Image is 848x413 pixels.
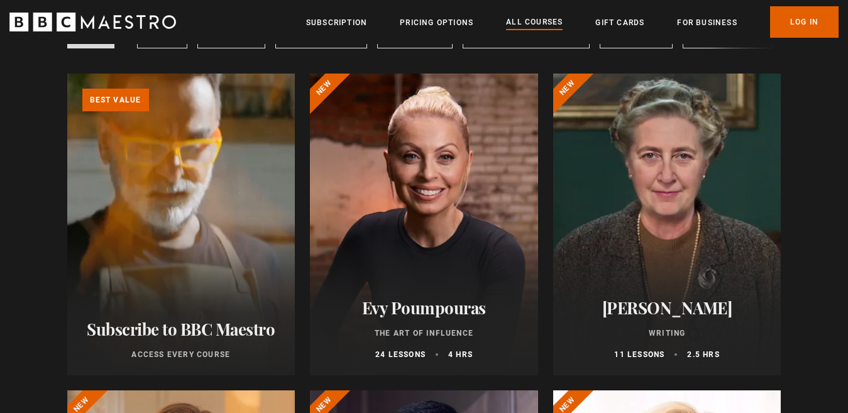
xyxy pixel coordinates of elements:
[677,16,737,29] a: For business
[400,16,473,29] a: Pricing Options
[553,74,781,375] a: [PERSON_NAME] Writing 11 lessons 2.5 hrs New
[770,6,839,38] a: Log In
[506,16,563,30] a: All Courses
[568,328,766,339] p: Writing
[614,349,664,360] p: 11 lessons
[306,6,839,38] nav: Primary
[325,328,523,339] p: The Art of Influence
[448,349,473,360] p: 4 hrs
[595,16,644,29] a: Gift Cards
[325,298,523,317] h2: Evy Poumpouras
[687,349,719,360] p: 2.5 hrs
[375,349,426,360] p: 24 lessons
[568,298,766,317] h2: [PERSON_NAME]
[306,16,367,29] a: Subscription
[9,13,176,31] svg: BBC Maestro
[310,74,538,375] a: Evy Poumpouras The Art of Influence 24 lessons 4 hrs New
[82,89,149,111] p: Best value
